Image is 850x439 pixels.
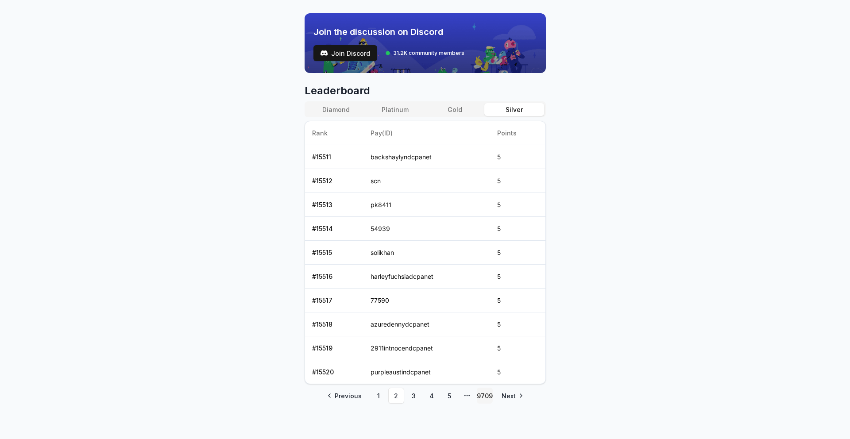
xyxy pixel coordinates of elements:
[490,336,545,360] td: 5
[313,45,377,61] a: testJoin Discord
[490,241,545,265] td: 5
[305,241,364,265] td: # 15515
[305,13,546,73] img: discord_banner
[490,289,545,312] td: 5
[321,50,328,57] img: test
[306,103,366,116] button: Diamond
[313,26,464,38] span: Join the discussion on Discord
[484,103,544,116] button: Silver
[363,145,490,169] td: backshaylyndcpanet
[305,336,364,360] td: # 15519
[363,193,490,217] td: pk8411
[363,169,490,193] td: scn
[490,169,545,193] td: 5
[335,391,362,400] span: Previous
[425,103,484,116] button: Gold
[363,360,490,384] td: purpleaustindcpanet
[363,336,490,360] td: 2911intnocendcpanet
[305,388,546,404] nav: pagination
[305,84,546,98] span: Leaderboard
[495,388,529,404] a: Go to next page
[490,312,545,336] td: 5
[305,360,364,384] td: # 15520
[363,289,490,312] td: 77590
[490,217,545,241] td: 5
[490,360,545,384] td: 5
[321,388,369,404] a: Go to previous page
[305,169,364,193] td: # 15512
[490,193,545,217] td: 5
[502,391,516,400] span: Next
[490,121,545,145] th: Points
[393,50,464,57] span: 31.2K community members
[305,265,364,289] td: # 15516
[406,388,422,404] a: 3
[305,145,364,169] td: # 15511
[363,312,490,336] td: azuredennydcpanet
[366,103,425,116] button: Platinum
[477,388,493,404] a: 9709
[313,45,377,61] button: Join Discord
[490,145,545,169] td: 5
[363,217,490,241] td: 54939
[441,388,457,404] a: 5
[305,289,364,312] td: # 15517
[331,49,370,58] span: Join Discord
[424,388,440,404] a: 4
[363,265,490,289] td: harleyfuchsiadcpanet
[305,193,364,217] td: # 15513
[363,121,490,145] th: Pay(ID)
[305,217,364,241] td: # 15514
[305,312,364,336] td: # 15518
[388,388,404,404] a: 2
[305,121,364,145] th: Rank
[490,265,545,289] td: 5
[363,241,490,265] td: solikhan
[371,388,386,404] a: 1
